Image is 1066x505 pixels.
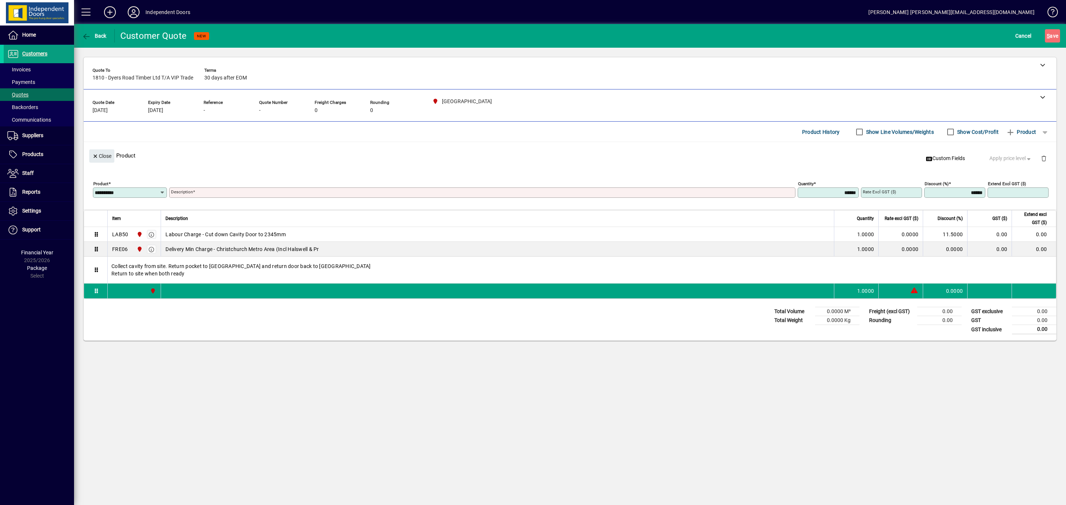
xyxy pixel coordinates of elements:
[1016,210,1047,227] span: Extend excl GST ($)
[120,30,187,42] div: Customer Quote
[171,189,193,194] mat-label: Description
[857,214,874,223] span: Quantity
[1015,30,1032,42] span: Cancel
[938,214,963,223] span: Discount (%)
[857,245,874,253] span: 1.0000
[7,67,31,72] span: Invoices
[865,128,934,136] label: Show Line Volumes/Weights
[1045,29,1060,43] button: Save
[799,125,843,139] button: Product History
[1035,155,1053,162] app-page-header-button: Delete
[883,245,918,253] div: 0.0000
[22,170,34,176] span: Staff
[108,257,1056,283] div: Collect cavity from site. Return pocket to [GEOGRAPHIC_DATA] and return door back to [GEOGRAPHIC_...
[22,227,41,233] span: Support
[988,181,1026,186] mat-label: Extend excl GST ($)
[923,284,967,298] td: 0.0000
[27,265,47,271] span: Package
[1035,149,1053,167] button: Delete
[87,152,116,159] app-page-header-button: Close
[4,76,74,88] a: Payments
[865,316,917,325] td: Rounding
[315,108,318,113] span: 0
[112,245,128,253] div: FRE06
[148,287,157,295] span: Christchurch
[4,26,74,44] a: Home
[986,152,1035,165] button: Apply price level
[1012,242,1056,257] td: 0.00
[989,155,1032,162] span: Apply price level
[259,108,261,113] span: -
[7,117,51,123] span: Communications
[135,245,143,253] span: Christchurch
[93,108,108,113] span: [DATE]
[197,34,206,38] span: NEW
[4,126,74,145] a: Suppliers
[967,227,1012,242] td: 0.00
[82,33,107,39] span: Back
[7,92,29,98] span: Quotes
[204,108,205,113] span: -
[968,325,1012,334] td: GST inclusive
[92,150,111,162] span: Close
[1042,1,1057,26] a: Knowledge Base
[4,145,74,164] a: Products
[22,132,43,138] span: Suppliers
[802,126,840,138] span: Product History
[1012,307,1056,316] td: 0.00
[923,227,967,242] td: 11.5000
[815,307,859,316] td: 0.0000 M³
[84,142,1056,169] div: Product
[815,316,859,325] td: 0.0000 Kg
[968,307,1012,316] td: GST exclusive
[4,101,74,113] a: Backorders
[80,29,108,43] button: Back
[370,108,373,113] span: 0
[917,307,962,316] td: 0.00
[22,51,47,57] span: Customers
[22,32,36,38] span: Home
[868,6,1035,18] div: [PERSON_NAME] [PERSON_NAME][EMAIL_ADDRESS][DOMAIN_NAME]
[112,214,121,223] span: Item
[7,104,38,110] span: Backorders
[4,63,74,76] a: Invoices
[165,231,286,238] span: Labour Charge - Cut down Cavity Door to 2345mm
[4,183,74,201] a: Reports
[4,113,74,126] a: Communications
[4,88,74,101] a: Quotes
[771,316,815,325] td: Total Weight
[1012,227,1056,242] td: 0.00
[165,214,188,223] span: Description
[122,6,145,19] button: Profile
[956,128,999,136] label: Show Cost/Profit
[22,208,41,214] span: Settings
[926,155,965,162] span: Custom Fields
[89,149,114,163] button: Close
[165,245,319,253] span: Delivery Min Charge - Christchurch Metro Area (Incl Halswell & Pr
[4,221,74,239] a: Support
[4,164,74,183] a: Staff
[771,307,815,316] td: Total Volume
[885,214,918,223] span: Rate excl GST ($)
[925,181,949,186] mat-label: Discount (%)
[857,231,874,238] span: 1.0000
[1047,33,1050,39] span: S
[968,316,1012,325] td: GST
[883,231,918,238] div: 0.0000
[917,316,962,325] td: 0.00
[21,250,53,255] span: Financial Year
[74,29,115,43] app-page-header-button: Back
[1012,325,1056,334] td: 0.00
[992,214,1007,223] span: GST ($)
[93,181,108,186] mat-label: Product
[93,75,193,81] span: 1810 - Dyers Road Timber Ltd T/A VIP Trade
[967,242,1012,257] td: 0.00
[135,230,143,238] span: Christchurch
[1012,316,1056,325] td: 0.00
[865,307,917,316] td: Freight (excl GST)
[148,108,163,113] span: [DATE]
[923,152,968,165] button: Custom Fields
[4,202,74,220] a: Settings
[923,242,967,257] td: 0.0000
[112,231,128,238] div: LAB50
